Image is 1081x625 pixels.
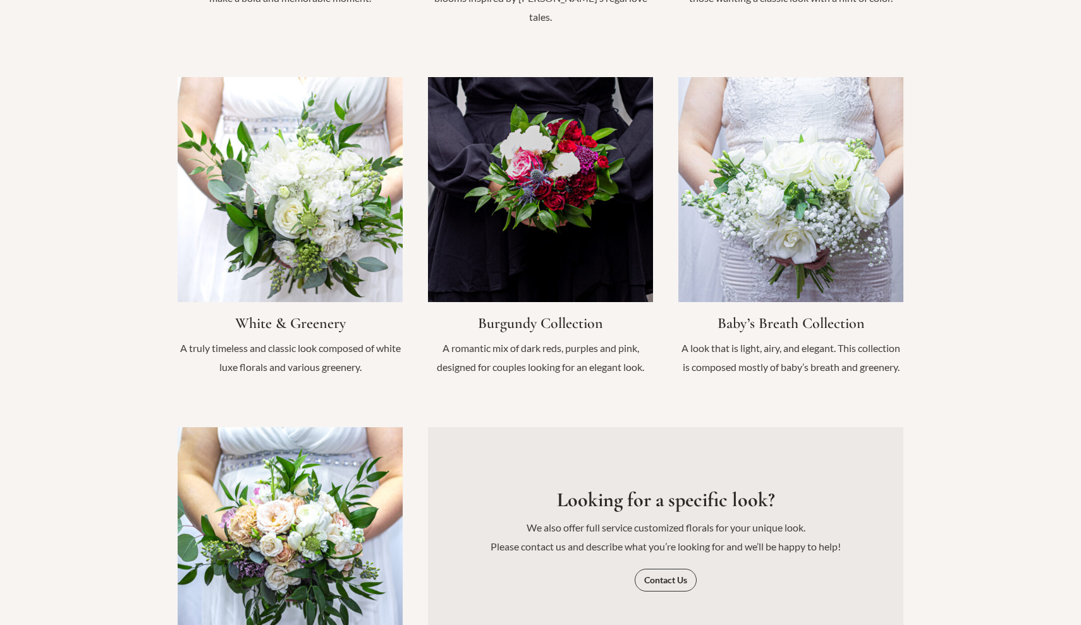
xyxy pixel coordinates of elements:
[453,518,878,555] p: We also offer full service customized florals for your unique look. Please contact us and describ...
[635,569,697,592] a: Contact Us
[678,77,903,389] a: Infobox Link
[453,488,878,512] h3: Looking for a specific look?
[428,77,653,389] a: Infobox Link
[178,77,403,389] a: Infobox Link
[644,576,687,585] span: Contact Us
